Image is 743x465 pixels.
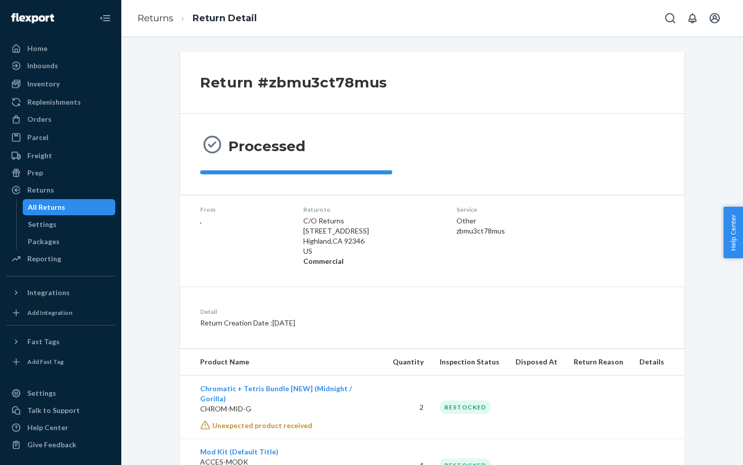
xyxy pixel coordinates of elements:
a: Add Integration [6,305,115,321]
th: Inspection Status [432,349,507,376]
th: Return Reason [566,349,631,376]
p: Highland , CA 92346 [303,236,441,246]
button: Give Feedback [6,437,115,453]
a: Replenishments [6,94,115,110]
div: Add Integration [27,308,72,317]
a: Inbounds [6,58,115,74]
a: Return Detail [193,13,257,24]
th: Details [631,349,684,376]
p: US [303,246,441,256]
div: All Returns [28,202,65,212]
a: Reporting [6,251,115,267]
div: Inventory [27,79,60,89]
div: Packages [28,237,60,247]
span: Other [456,216,476,225]
p: Return Creation Date : [DATE] [200,318,480,328]
strong: Commercial [303,257,344,265]
p: C/O Returns [303,216,441,226]
a: Settings [6,385,115,401]
div: Give Feedback [27,440,76,450]
a: Prep [6,165,115,181]
span: , [200,216,202,225]
div: Parcel [27,132,49,143]
div: Talk to Support [27,405,80,415]
img: Flexport logo [11,13,54,23]
div: Integrations [27,288,70,298]
th: Quantity [385,349,432,376]
div: Reporting [27,254,61,264]
button: Fast Tags [6,334,115,350]
button: Open Search Box [660,8,680,28]
td: 2 [385,376,432,439]
button: Integrations [6,285,115,301]
button: Open account menu [705,8,725,28]
ol: breadcrumbs [129,4,265,33]
div: RESTOCKED [440,400,491,414]
h2: Return #zbmu3ct78mus [200,72,387,93]
a: Home [6,40,115,57]
a: Help Center [6,420,115,436]
button: Help Center [723,207,743,258]
dt: Detail [200,307,480,316]
div: zbmu3ct78mus [456,226,577,236]
div: Add Fast Tag [27,357,64,366]
a: Mod Kit (Default Title) [200,447,278,456]
a: Settings [23,216,116,232]
button: Close Navigation [95,8,115,28]
dt: From [200,205,287,214]
div: Settings [28,219,57,229]
div: Help Center [27,423,68,433]
div: Replenishments [27,97,81,107]
a: Freight [6,148,115,164]
iframe: Opens a widget where you can chat to one of our agents [677,435,733,460]
p: [STREET_ADDRESS] [303,226,441,236]
h3: Processed [228,137,305,155]
th: Product Name [180,349,385,376]
a: Returns [6,182,115,198]
div: Inbounds [27,61,58,71]
button: Open notifications [682,8,703,28]
a: Parcel [6,129,115,146]
dt: Return to [303,205,441,214]
a: Returns [137,13,173,24]
a: Packages [23,234,116,250]
div: Orders [27,114,52,124]
a: Add Fast Tag [6,354,115,370]
a: Orders [6,111,115,127]
div: Prep [27,168,43,178]
div: Settings [27,388,56,398]
a: Inventory [6,76,115,92]
a: Chromatic + Tetris Bundle [NEW] (Midnight / Gorilla) [200,384,352,403]
p: CHROM-MID-G [200,404,377,414]
a: All Returns [23,199,116,215]
div: Freight [27,151,52,161]
span: Unexpected product received [212,421,312,430]
div: Home [27,43,48,54]
div: Returns [27,185,54,195]
div: Fast Tags [27,337,60,347]
dt: Service [456,205,577,214]
th: Disposed At [507,349,566,376]
button: Talk to Support [6,402,115,418]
